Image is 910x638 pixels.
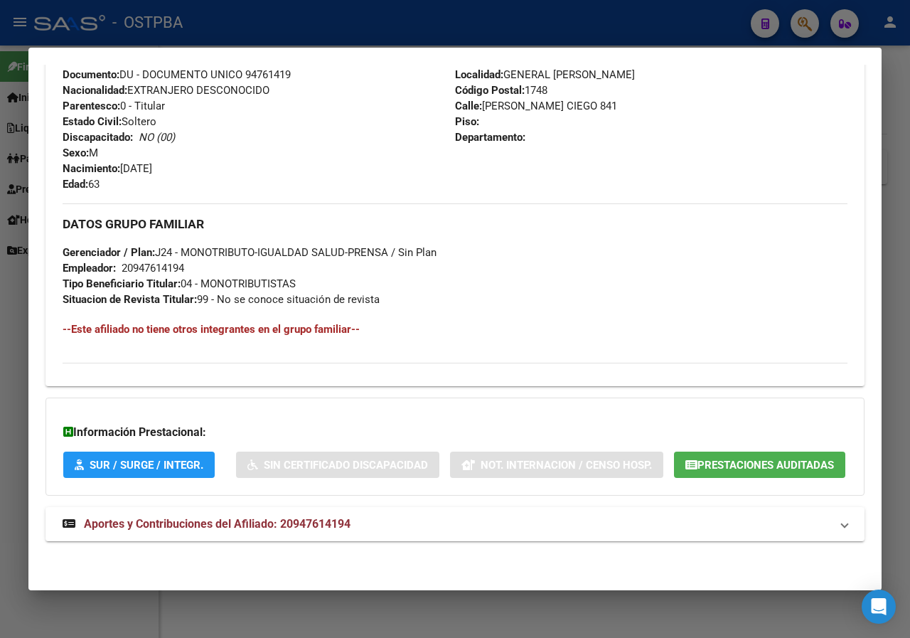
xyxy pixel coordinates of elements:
span: 04 - MONOTRIBUTISTAS [63,277,296,290]
strong: Estado Civil: [63,115,122,128]
h3: DATOS GRUPO FAMILIAR [63,216,847,232]
strong: Documento: [63,68,119,81]
strong: Nacionalidad: [63,84,127,97]
h3: Información Prestacional: [63,424,847,441]
button: Not. Internacion / Censo Hosp. [450,452,663,478]
span: EXTRANJERO DESCONOCIDO [63,84,269,97]
span: M [63,147,98,159]
strong: Gerenciador / Plan: [63,246,155,259]
strong: Parentesco: [63,100,120,112]
span: Aportes y Contribuciones del Afiliado: 20947614194 [84,517,350,531]
span: 99 - No se conoce situación de revista [63,293,380,306]
span: 0 - Titular [63,100,165,112]
strong: Discapacitado: [63,131,133,144]
span: J24 - MONOTRIBUTO-IGUALDAD SALUD-PRENSA / Sin Plan [63,246,437,259]
span: [PERSON_NAME] CIEGO 841 [455,100,617,112]
span: Prestaciones Auditadas [697,459,834,472]
div: 20947614194 [122,260,184,276]
strong: CUIL: [63,53,88,65]
span: [DATE] [63,162,152,175]
span: GENERAL [PERSON_NAME] [455,68,635,81]
span: 1748 [455,84,547,97]
span: DU - DOCUMENTO UNICO 94761419 [63,68,291,81]
strong: Nacimiento: [63,162,120,175]
strong: Código Postal: [455,84,525,97]
strong: Provincia: [455,53,503,65]
h4: --Este afiliado no tiene otros integrantes en el grupo familiar-- [63,321,847,337]
strong: Situacion de Revista Titular: [63,293,197,306]
button: Prestaciones Auditadas [674,452,845,478]
strong: Empleador: [63,262,116,275]
i: NO (00) [139,131,175,144]
strong: Departamento: [455,131,525,144]
button: Sin Certificado Discapacidad [236,452,439,478]
span: 63 [63,178,100,191]
span: Soltero [63,115,156,128]
span: Not. Internacion / Censo Hosp. [481,459,652,472]
strong: Tipo Beneficiario Titular: [63,277,181,290]
button: SUR / SURGE / INTEGR. [63,452,215,478]
span: Sin Certificado Discapacidad [264,459,428,472]
strong: Localidad: [455,68,503,81]
strong: Piso: [455,115,479,128]
strong: Edad: [63,178,88,191]
strong: Sexo: [63,147,89,159]
div: Open Intercom Messenger [862,590,896,624]
mat-expansion-panel-header: Aportes y Contribuciones del Afiliado: 20947614194 [45,507,864,541]
span: [GEOGRAPHIC_DATA] [455,53,606,65]
strong: Calle: [455,100,482,112]
span: 20947614194 [63,53,151,65]
span: SUR / SURGE / INTEGR. [90,459,203,472]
